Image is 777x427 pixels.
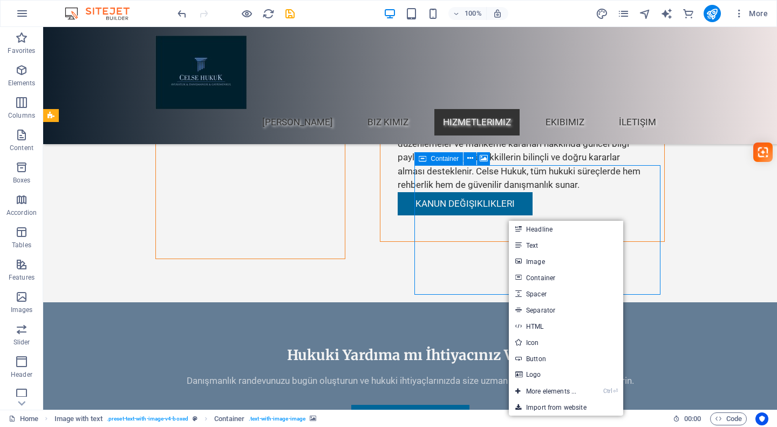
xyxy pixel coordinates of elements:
[176,8,188,20] i: Undo: Add element (Ctrl+Z)
[715,412,742,425] span: Code
[8,46,35,55] p: Favorites
[692,415,693,423] span: :
[9,412,38,425] a: Click to cancel selection. Double-click to open Pages
[639,8,651,20] i: Navigator
[11,306,33,314] p: Images
[509,237,623,253] a: Text
[107,412,188,425] span: . preset-text-with-image-v4-boxed
[509,253,623,269] a: Image
[62,7,143,20] img: Editor Logo
[240,7,253,20] button: Click here to leave preview mode and continue editing
[11,370,32,379] p: Header
[310,416,316,422] i: This element contains a background
[54,412,317,425] nav: breadcrumb
[8,111,35,120] p: Columns
[54,412,103,425] span: Click to select. Double-click to edit
[710,412,747,425] button: Code
[509,383,583,399] a: Ctrl⏎More elements ...
[8,79,36,87] p: Elements
[214,412,244,425] span: Click to select. Double-click to edit
[284,8,296,20] i: Save (Ctrl+S)
[10,144,33,152] p: Content
[509,318,623,334] a: HTML
[706,8,718,20] i: Publish
[596,7,609,20] button: design
[13,176,31,185] p: Boxes
[734,8,768,19] span: More
[509,350,623,367] a: Button
[262,7,275,20] button: reload
[509,221,623,237] a: Headline
[465,7,482,20] h6: 100%
[283,7,296,20] button: save
[617,7,630,20] button: pages
[730,5,772,22] button: More
[603,388,612,395] i: Ctrl
[448,7,487,20] button: 100%
[193,416,197,422] i: This element is a customizable preset
[9,273,35,282] p: Features
[660,7,673,20] button: text_generator
[613,388,618,395] i: ⏎
[509,399,623,416] a: Import from website
[673,412,701,425] h6: Session time
[509,286,623,302] a: Spacer
[431,155,459,162] span: Container
[509,269,623,286] a: Container
[755,412,768,425] button: Usercentrics
[13,338,30,347] p: Slider
[12,241,31,249] p: Tables
[493,9,502,18] i: On resize automatically adjust zoom level to fit chosen device.
[509,302,623,318] a: Separator
[262,8,275,20] i: Reload page
[682,8,694,20] i: Commerce
[704,5,721,22] button: publish
[6,208,37,217] p: Accordion
[509,367,623,383] a: Logo
[249,412,305,425] span: . text-with-image-image
[684,412,701,425] span: 00 00
[175,7,188,20] button: undo
[660,8,673,20] i: AI Writer
[682,7,695,20] button: commerce
[509,334,623,350] a: Icon
[639,7,652,20] button: navigator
